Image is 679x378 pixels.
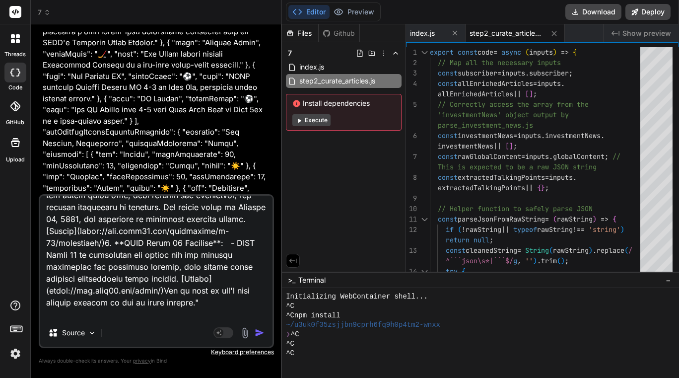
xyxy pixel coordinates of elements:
span: ( [549,246,553,255]
span: try [446,267,458,276]
span: export [430,48,454,57]
div: 12 [406,225,417,235]
span: ^```json\s*|```$/ [446,256,513,265]
span: . [541,131,545,140]
span: = [533,79,537,88]
span: . [593,246,597,255]
span: const [458,48,477,57]
span: Show preview [622,28,671,38]
span: || [513,89,521,98]
div: 10 [406,204,417,214]
span: >_ [288,275,295,285]
span: ; [545,183,549,192]
span: // Map all the necessary inputs [438,58,561,67]
span: // Helper function to safely parse JSON [438,204,593,213]
label: Upload [6,155,25,164]
span: privacy [133,358,151,364]
span: investmentNews [545,131,601,140]
button: Preview [330,5,378,19]
span: ] [509,142,513,151]
span: g [513,256,517,265]
span: / [628,246,632,255]
span: trim [541,256,557,265]
span: = [493,48,497,57]
span: rawString [466,225,501,234]
span: [ [525,89,529,98]
label: threads [4,50,26,59]
span: ) [593,215,597,224]
span: { [612,215,616,224]
div: 1 [406,47,417,58]
span: parse_investment_news.js [438,121,533,130]
span: [ [505,142,509,151]
img: settings [7,345,24,362]
p: Keyboard preferences [39,348,274,356]
img: attachment [239,327,251,339]
span: step2_curate_articles.js [298,75,376,87]
button: − [664,272,673,288]
span: . [525,69,529,77]
span: = [497,69,501,77]
span: inputs [501,69,525,77]
span: = [517,246,521,255]
span: ; [569,69,573,77]
label: code [8,83,22,92]
span: const [438,215,458,224]
span: = [545,173,549,182]
span: cleanedString [466,246,517,255]
span: investmentNews [458,131,513,140]
span: inputs [529,48,553,57]
span: ( [525,48,529,57]
span: . [549,152,553,161]
span: Install dependencies [292,98,395,108]
div: 2 [406,58,417,68]
span: inputs [517,131,541,140]
span: const [438,131,458,140]
p: Source [62,328,85,338]
span: Terminal [298,275,326,285]
div: Click to collapse the range. [418,214,431,225]
div: 5 [406,99,417,110]
span: subscriber [458,69,497,77]
span: ) [620,225,624,234]
span: . [561,79,565,88]
span: rawString [557,215,593,224]
span: const [438,79,458,88]
div: 8 [406,172,417,183]
span: { [462,267,466,276]
span: ^C [291,330,299,339]
span: typeof [513,225,537,234]
span: '' [525,256,533,265]
span: . [601,131,605,140]
span: ~/u3uk0f35zsjjbn9cprh6fq9h0p4tm2-wnxx [286,320,440,330]
span: This is expected to be a raw JSON string [438,162,597,171]
span: ) [533,256,537,265]
span: index.js [410,28,435,38]
span: = [521,152,525,161]
div: Click to collapse the range. [418,266,431,277]
span: index.js [298,61,325,73]
span: extractedTalkingPoints [438,183,525,192]
button: Execute [292,114,331,126]
span: ] [529,89,533,98]
div: Click to collapse the range. [418,47,431,58]
span: inputs [537,79,561,88]
button: Deploy [625,4,671,20]
button: Download [565,4,621,20]
span: ( [458,225,462,234]
span: ! [462,225,466,234]
img: Pick Models [88,329,96,337]
span: const [446,246,466,255]
span: || [493,142,501,151]
span: = [513,131,517,140]
span: 7 [288,48,292,58]
span: ( [557,256,561,265]
span: => [561,48,569,57]
span: async [501,48,521,57]
span: const [438,173,458,182]
span: , [517,256,521,265]
span: ) [553,48,557,57]
span: ; [533,89,537,98]
span: ❯ [286,330,291,339]
span: return [446,235,470,244]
